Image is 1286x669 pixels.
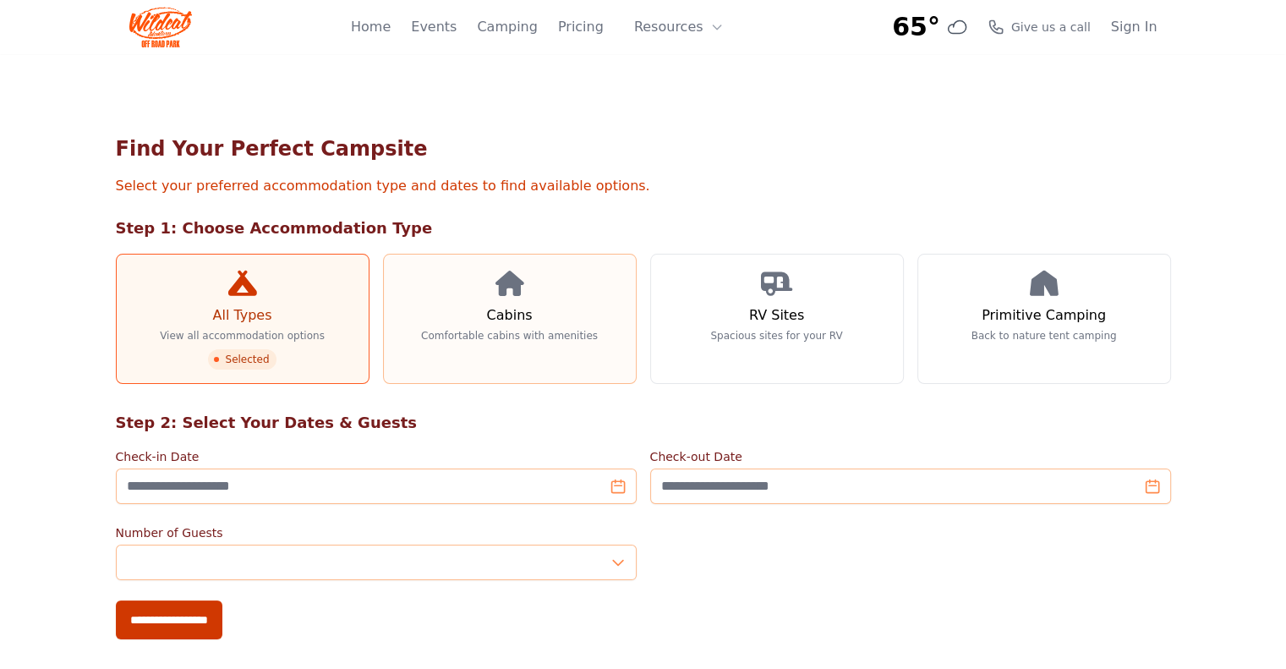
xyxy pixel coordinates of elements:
h3: All Types [212,305,271,326]
a: Pricing [558,17,604,37]
a: RV Sites Spacious sites for your RV [650,254,904,384]
span: Give us a call [1011,19,1091,36]
a: Home [351,17,391,37]
a: All Types View all accommodation options Selected [116,254,369,384]
label: Check-out Date [650,448,1171,465]
a: Camping [477,17,537,37]
label: Number of Guests [116,524,637,541]
a: Primitive Camping Back to nature tent camping [917,254,1171,384]
h2: Step 2: Select Your Dates & Guests [116,411,1171,435]
p: Spacious sites for your RV [710,329,842,343]
h3: RV Sites [749,305,804,326]
label: Check-in Date [116,448,637,465]
span: Selected [208,349,276,370]
h3: Cabins [486,305,532,326]
p: Back to nature tent camping [971,329,1117,343]
h1: Find Your Perfect Campsite [116,135,1171,162]
p: Comfortable cabins with amenities [421,329,598,343]
a: Sign In [1111,17,1157,37]
a: Events [411,17,457,37]
a: Cabins Comfortable cabins with amenities [383,254,637,384]
span: 65° [892,12,940,42]
p: Select your preferred accommodation type and dates to find available options. [116,176,1171,196]
p: View all accommodation options [160,329,325,343]
button: Resources [624,10,734,44]
a: Give us a call [988,19,1091,36]
img: Wildcat Logo [129,7,193,47]
h2: Step 1: Choose Accommodation Type [116,217,1171,240]
h3: Primitive Camping [982,305,1106,326]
